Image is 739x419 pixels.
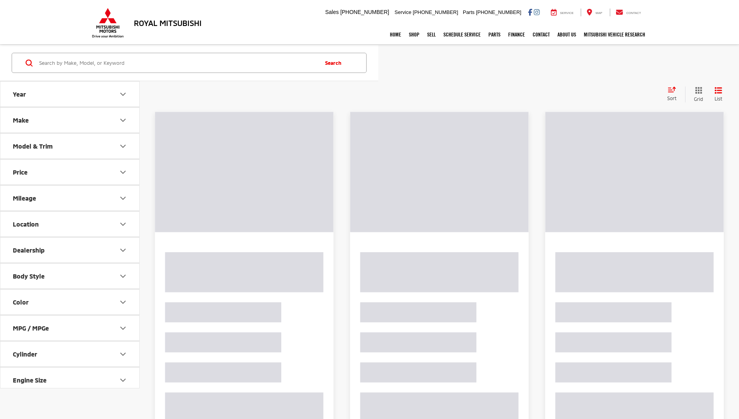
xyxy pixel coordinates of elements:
span: Grid [694,96,703,102]
button: Grid View [685,87,709,102]
div: Price [118,168,128,177]
div: Mileage [13,194,36,202]
div: Color [118,298,128,307]
span: Parts [463,9,474,15]
span: [PHONE_NUMBER] [340,9,389,15]
button: CylinderCylinder [0,341,140,367]
button: YearYear [0,81,140,107]
button: DealershipDealership [0,237,140,263]
button: MPG / MPGeMPG / MPGe [0,315,140,341]
div: Dealership [13,246,45,254]
a: Shop [405,25,423,44]
a: Mitsubishi Vehicle Research [580,25,649,44]
a: Facebook: Click to visit our Facebook page [528,9,532,15]
div: Year [13,90,26,98]
button: Select sort value [663,87,685,102]
div: Dealership [118,246,128,255]
span: [PHONE_NUMBER] [413,9,458,15]
img: Mitsubishi [90,8,125,38]
span: Sales [325,9,339,15]
button: MileageMileage [0,185,140,211]
button: MakeMake [0,107,140,133]
div: MPG / MPGe [13,324,49,332]
a: Finance [504,25,529,44]
h3: Royal Mitsubishi [134,19,202,27]
div: Cylinder [13,350,37,358]
input: Search by Make, Model, or Keyword [38,54,318,72]
div: Model & Trim [118,142,128,151]
a: Contact [529,25,554,44]
button: List View [709,87,728,102]
div: Cylinder [118,350,128,359]
div: Body Style [13,272,45,280]
button: Engine SizeEngine Size [0,367,140,393]
button: PricePrice [0,159,140,185]
div: Make [13,116,29,124]
a: About Us [554,25,580,44]
div: Year [118,90,128,99]
button: Model & TrimModel & Trim [0,133,140,159]
a: Home [386,25,405,44]
button: LocationLocation [0,211,140,237]
a: Parts: Opens in a new tab [485,25,504,44]
button: ColorColor [0,289,140,315]
div: Engine Size [118,376,128,385]
div: Make [118,116,128,125]
span: Sort [667,95,677,101]
div: MPG / MPGe [118,324,128,333]
div: Body Style [118,272,128,281]
div: Engine Size [13,376,47,384]
span: [PHONE_NUMBER] [476,9,521,15]
div: Mileage [118,194,128,203]
span: Contact [626,11,641,15]
div: Model & Trim [13,142,53,150]
span: Service [560,11,574,15]
div: Price [13,168,28,176]
a: Schedule Service: Opens in a new tab [440,25,485,44]
div: Location [13,220,39,228]
div: Color [13,298,29,306]
span: Service [395,9,411,15]
button: Body StyleBody Style [0,263,140,289]
a: Contact [610,9,647,16]
a: Instagram: Click to visit our Instagram page [534,9,540,15]
span: Map [595,11,602,15]
div: Location [118,220,128,229]
span: List [715,95,722,102]
a: Sell [423,25,440,44]
button: Search [318,53,353,73]
a: Map [581,9,608,16]
a: Service [545,9,580,16]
